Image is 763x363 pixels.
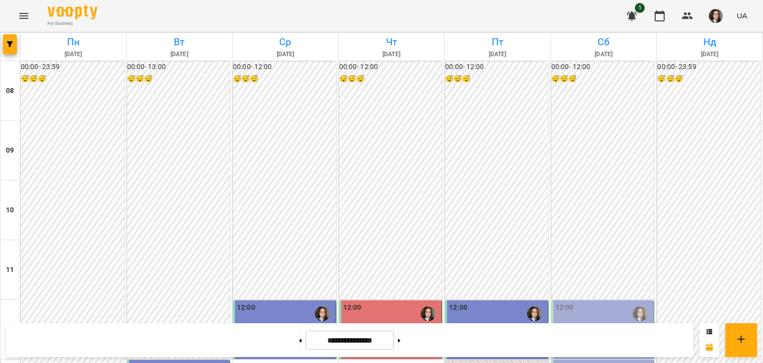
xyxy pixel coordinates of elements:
[552,34,655,50] h6: Сб
[551,62,655,73] h6: 00:00 - 12:00
[233,62,336,73] h6: 00:00 - 12:00
[709,9,723,23] img: 44d3d6facc12e0fb6bd7f330c78647dd.jfif
[127,74,230,85] h6: 😴😴😴
[21,74,124,85] h6: 😴😴😴
[237,302,255,313] label: 12:00
[551,74,655,85] h6: 😴😴😴
[635,3,645,13] span: 1
[340,50,443,59] h6: [DATE]
[6,86,14,96] h6: 08
[446,50,549,59] h6: [DATE]
[421,306,436,321] img: Грицюк Анна Андріївна (і)
[128,50,231,59] h6: [DATE]
[340,34,443,50] h6: Чт
[449,302,467,313] label: 12:00
[552,50,655,59] h6: [DATE]
[128,34,231,50] h6: Вт
[733,6,751,25] button: UA
[339,74,443,85] h6: 😴😴😴
[233,74,336,85] h6: 😴😴😴
[658,50,761,59] h6: [DATE]
[12,4,36,28] button: Menu
[6,145,14,156] h6: 09
[6,205,14,216] h6: 10
[48,20,97,27] span: For Business
[22,50,125,59] h6: [DATE]
[446,34,549,50] h6: Пт
[633,306,648,321] img: Грицюк Анна Андріївна (і)
[658,34,761,50] h6: Нд
[343,302,362,313] label: 12:00
[657,74,761,85] h6: 😴😴😴
[6,265,14,275] h6: 11
[555,302,574,313] label: 12:00
[127,62,230,73] h6: 00:00 - 13:00
[339,62,443,73] h6: 00:00 - 12:00
[527,306,542,321] img: Грицюк Анна Андріївна (і)
[445,62,548,73] h6: 00:00 - 12:00
[21,62,124,73] h6: 00:00 - 23:59
[234,50,337,59] h6: [DATE]
[48,5,97,19] img: Voopty Logo
[315,306,330,321] img: Грицюк Анна Андріївна (і)
[737,10,747,21] span: UA
[657,62,761,73] h6: 00:00 - 23:59
[22,34,125,50] h6: Пн
[445,74,548,85] h6: 😴😴😴
[234,34,337,50] h6: Ср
